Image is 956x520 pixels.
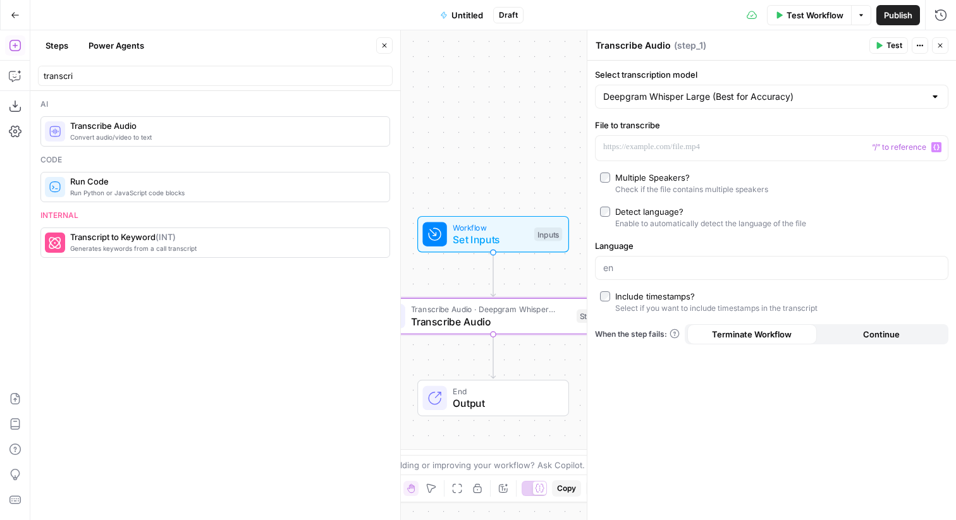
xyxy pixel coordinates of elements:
[453,221,528,233] span: Workflow
[70,175,379,188] span: Run Code
[376,298,611,335] div: Transcribe Audio · Deepgram Whisper LargeTranscribe AudioStep 1
[453,396,556,411] span: Output
[70,119,379,132] span: Transcribe Audio
[577,310,604,323] div: Step 1
[595,239,948,252] label: Language
[557,483,576,494] span: Copy
[499,9,518,21] span: Draft
[156,232,176,242] span: ( INT )
[376,380,611,416] div: EndOutput
[817,324,947,344] button: Continue
[595,68,948,81] label: Select transcription model
[596,39,671,52] textarea: Transcribe Audio
[615,205,683,218] div: Detect language?
[70,132,379,142] span: Convert audio/video to text
[600,291,610,301] input: Include timestamps?Select if you want to include timestamps in the transcript
[70,231,379,243] span: Transcript to Keyword
[863,328,900,341] span: Continue
[40,154,390,166] div: Code
[876,5,920,25] button: Publish
[615,290,695,303] div: Include timestamps?
[615,184,768,195] div: Check if the file contains multiple speakers
[615,218,806,229] div: Enable to automatically detect the language of the file
[867,142,931,152] span: “/” to reference
[453,385,556,397] span: End
[453,232,528,247] span: Set Inputs
[411,314,570,329] span: Transcribe Audio
[491,253,495,297] g: Edge from start to step_1
[615,303,818,314] div: Select if you want to include timestamps in the transcript
[886,40,902,51] span: Test
[552,480,581,497] button: Copy
[674,39,706,52] span: ( step_1 )
[767,5,851,25] button: Test Workflow
[40,210,390,221] div: Internal
[595,329,680,340] a: When the step fails:
[376,216,611,253] div: WorkflowSet InputsInputs
[451,9,483,21] span: Untitled
[411,303,570,315] span: Transcribe Audio · Deepgram Whisper Large
[869,37,908,54] button: Test
[38,35,76,56] button: Steps
[615,171,690,184] div: Multiple Speakers?
[491,334,495,378] g: Edge from step_1 to end
[603,262,940,274] input: en
[787,9,843,21] span: Test Workflow
[603,90,925,103] input: Deepgram Whisper Large (Best for Accuracy)
[884,9,912,21] span: Publish
[600,207,610,217] input: Detect language?Enable to automatically detect the language of the file
[600,172,610,183] input: Multiple Speakers?Check if the file contains multiple speakers
[712,328,792,341] span: Terminate Workflow
[70,243,379,253] span: Generates keywords from a call transcript
[40,99,390,110] div: Ai
[432,5,491,25] button: Untitled
[70,188,379,198] span: Run Python or JavaScript code blocks
[534,227,562,241] div: Inputs
[81,35,152,56] button: Power Agents
[595,119,948,131] label: File to transcribe
[44,70,387,82] input: Search steps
